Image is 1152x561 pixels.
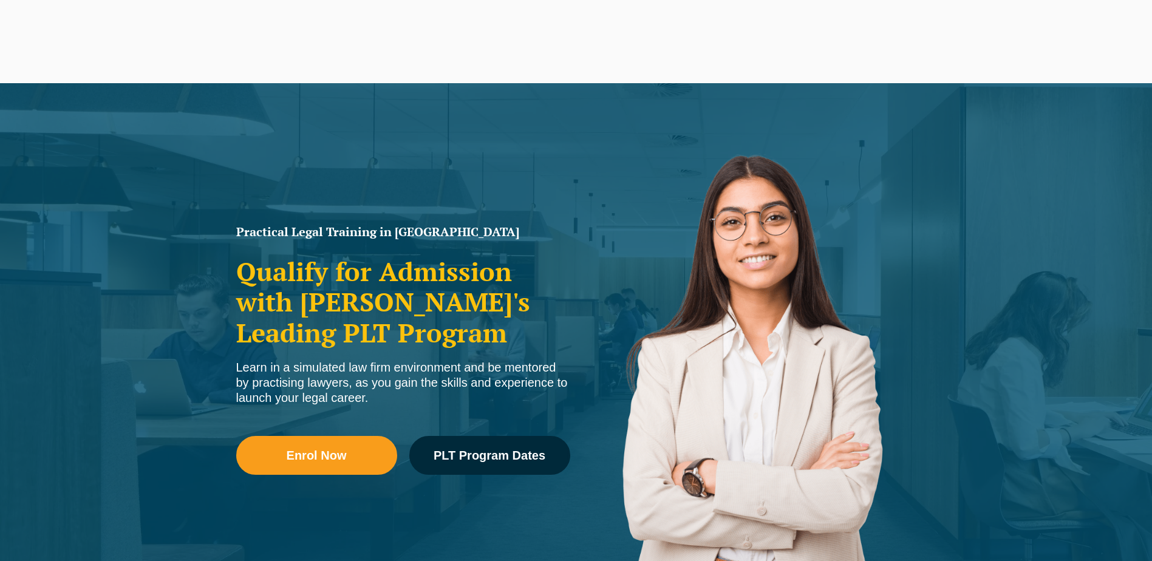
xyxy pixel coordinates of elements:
[236,226,570,238] h1: Practical Legal Training in [GEOGRAPHIC_DATA]
[434,449,545,461] span: PLT Program Dates
[236,360,570,406] div: Learn in a simulated law firm environment and be mentored by practising lawyers, as you gain the ...
[236,256,570,348] h2: Qualify for Admission with [PERSON_NAME]'s Leading PLT Program
[236,436,397,475] a: Enrol Now
[409,436,570,475] a: PLT Program Dates
[287,449,347,461] span: Enrol Now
